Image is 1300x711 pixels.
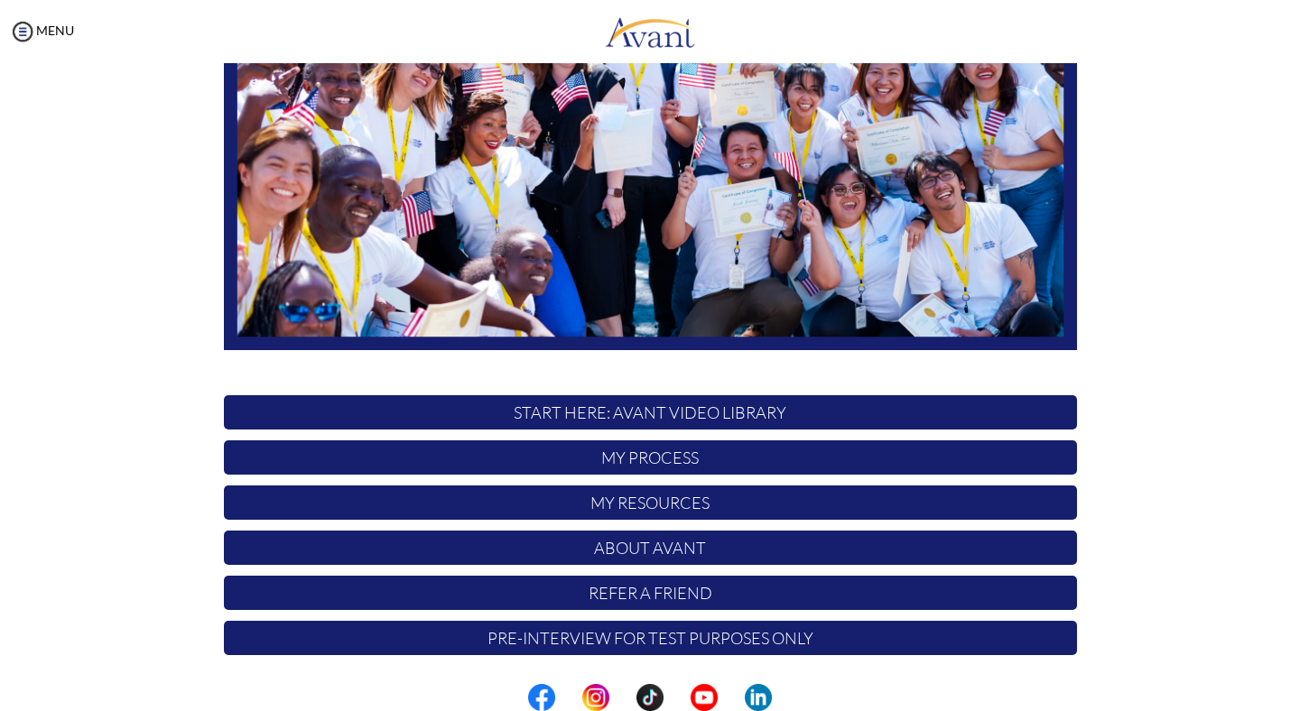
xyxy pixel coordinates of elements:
[224,440,1077,475] p: My Process
[718,684,745,711] img: blank.png
[605,5,695,59] img: logo.png
[224,485,1077,520] p: My Resources
[582,684,609,711] img: in.png
[224,531,1077,565] p: About Avant
[224,395,1077,429] p: START HERE: Avant Video Library
[609,684,636,711] img: blank.png
[224,576,1077,610] p: Refer a Friend
[555,684,582,711] img: blank.png
[224,621,1077,655] p: Pre-Interview for test purposes only
[9,18,36,45] img: icon-menu.png
[664,684,691,711] img: blank.png
[528,684,555,711] img: fb.png
[691,684,718,711] img: yt.png
[9,23,74,38] a: MENU
[745,684,772,711] img: li.png
[636,684,664,711] img: tt.png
